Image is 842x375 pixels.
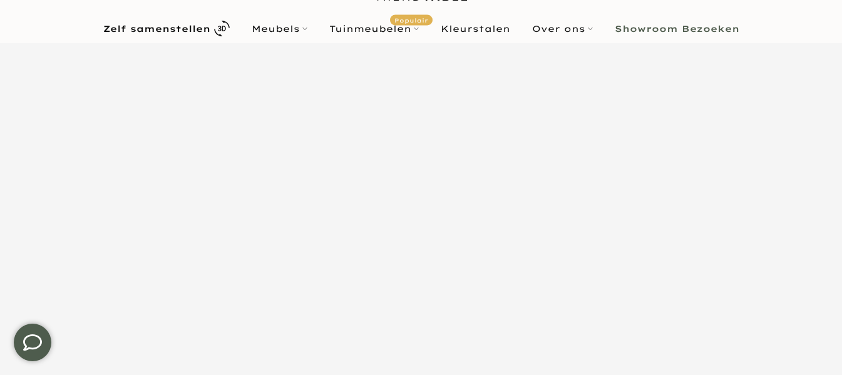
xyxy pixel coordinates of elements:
a: Over ons [521,21,603,36]
a: TuinmeubelenPopulair [318,21,429,36]
a: Meubels [240,21,318,36]
b: Zelf samenstellen [103,24,210,33]
a: Showroom Bezoeken [603,21,750,36]
b: Showroom Bezoeken [615,24,739,33]
a: Kleurstalen [429,21,521,36]
a: Zelf samenstellen [92,18,240,39]
span: Populair [390,14,433,25]
iframe: toggle-frame [1,311,64,374]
